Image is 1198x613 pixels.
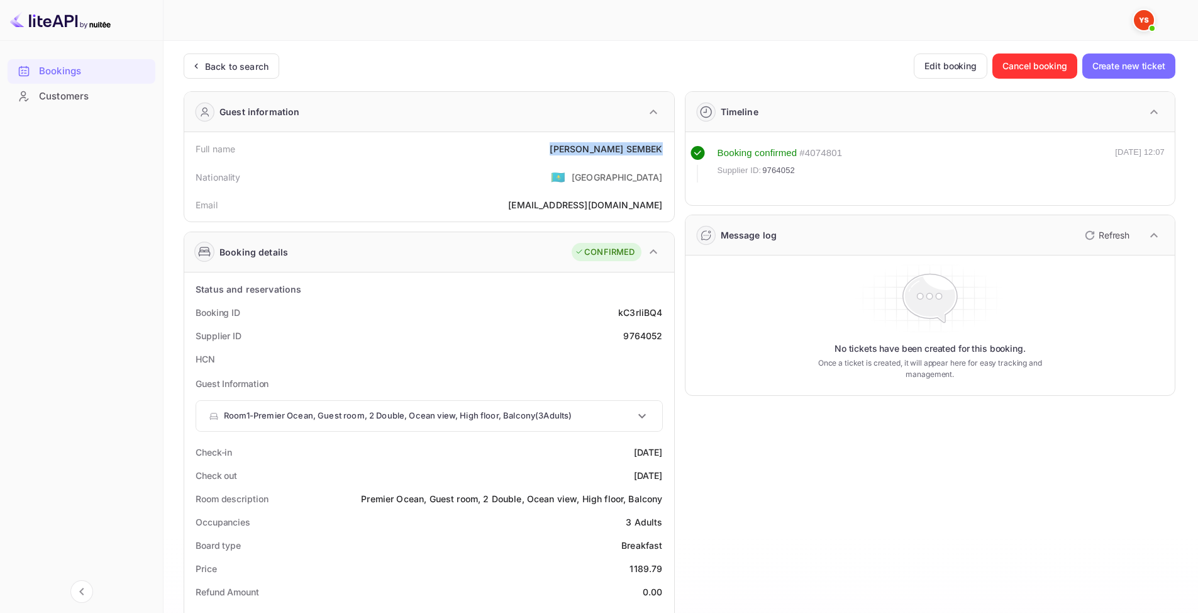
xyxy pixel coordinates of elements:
div: Check out [196,469,237,482]
div: Check-in [196,446,232,459]
div: Premier Ocean, Guest room, 2 Double, Ocean view, High floor, Balcony [361,492,662,505]
div: Supplier ID [196,329,241,342]
button: Refresh [1077,225,1134,245]
div: 3 Adults [626,515,662,529]
div: Room1-Premier Ocean, Guest room, 2 Double, Ocean view, High floor, Balcony(3Adults) [196,401,662,431]
div: 9764052 [623,329,662,342]
div: Price [196,562,217,575]
div: [PERSON_NAME] SEMBEK [550,142,662,155]
div: 1189.79 [630,562,662,575]
p: Room 1 - Premier Ocean, Guest room, 2 Double, Ocean view, High floor, Balcony ( 3 Adults ) [224,410,572,422]
span: 9764052 [762,164,795,177]
div: Customers [8,84,155,109]
button: Collapse navigation [70,580,93,603]
div: Bookings [39,64,149,79]
div: Timeline [721,105,758,118]
img: Yandex Support [1134,10,1154,30]
span: Supplier ID: [718,164,762,177]
div: [GEOGRAPHIC_DATA] [572,171,663,184]
div: 0.00 [643,585,663,599]
div: Booking details [219,245,288,259]
button: Cancel booking [992,53,1077,79]
button: Edit booking [914,53,987,79]
div: HCN [196,352,215,366]
div: Room description [196,492,268,505]
div: CONFIRMED [575,246,635,259]
div: [DATE] [634,446,663,459]
p: Guest Information [196,377,663,390]
a: Customers [8,84,155,108]
div: # 4074801 [799,146,842,160]
div: Message log [721,228,777,242]
a: Bookings [8,59,155,82]
div: Customers [39,89,149,104]
div: Booking ID [196,306,240,319]
div: Nationality [196,171,241,184]
button: Create new ticket [1082,53,1175,79]
div: Occupancies [196,515,250,529]
div: kC3rIiBQ4 [618,306,662,319]
div: Status and reservations [196,283,301,296]
div: Back to search [205,60,269,73]
div: Guest information [219,105,300,118]
p: Once a ticket is created, it will appear here for easy tracking and management. [798,357,1062,380]
div: Breakfast [621,539,662,552]
div: Email [196,198,218,211]
div: [DATE] [634,469,663,482]
div: Booking confirmed [718,146,797,160]
div: Bookings [8,59,155,84]
div: Full name [196,142,235,155]
p: Refresh [1099,228,1129,242]
span: United States [551,166,565,188]
img: LiteAPI logo [10,10,111,30]
div: Refund Amount [196,585,259,599]
div: [DATE] 12:07 [1115,146,1165,183]
div: Board type [196,539,241,552]
p: No tickets have been created for this booking. [835,342,1026,355]
div: [EMAIL_ADDRESS][DOMAIN_NAME] [508,198,662,211]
